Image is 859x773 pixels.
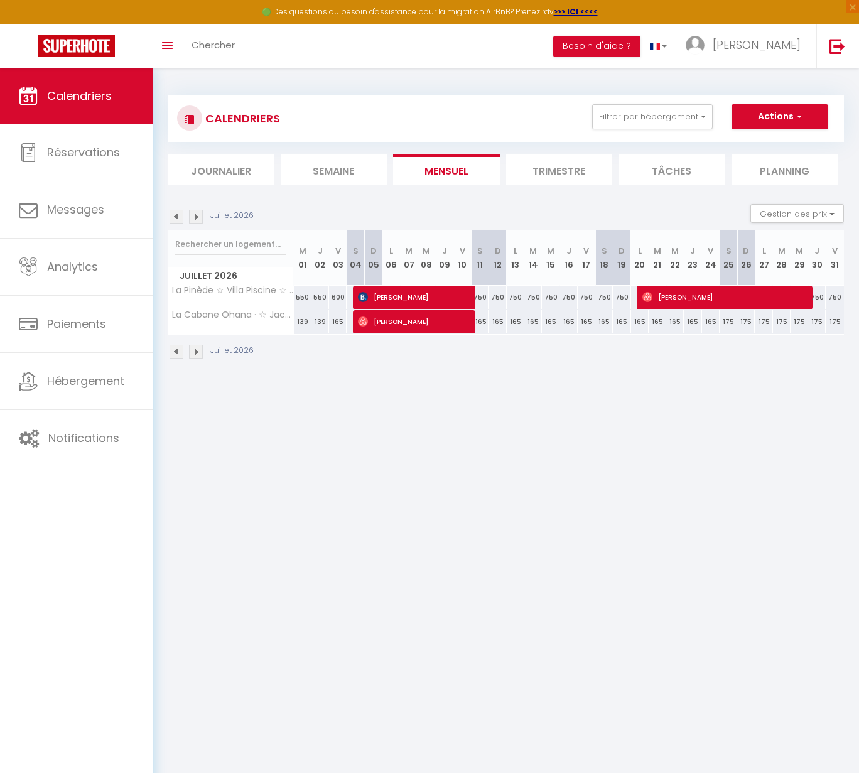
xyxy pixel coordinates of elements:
[750,204,844,223] button: Gestion des prix
[182,24,244,68] a: Chercher
[631,230,649,286] th: 20
[393,154,500,185] li: Mensuel
[489,310,506,333] div: 165
[826,230,844,286] th: 31
[826,310,844,333] div: 175
[654,245,661,257] abbr: M
[737,310,755,333] div: 175
[702,230,720,286] th: 24
[477,245,483,257] abbr: S
[619,154,725,185] li: Tâches
[48,430,119,446] span: Notifications
[471,286,489,309] div: 750
[168,154,274,185] li: Journalier
[329,230,347,286] th: 03
[732,154,838,185] li: Planning
[294,230,311,286] th: 01
[405,245,413,257] abbr: M
[619,245,625,257] abbr: D
[578,286,595,309] div: 750
[578,310,595,333] div: 165
[370,245,377,257] abbr: D
[829,38,845,54] img: logout
[168,267,293,285] span: Juillet 2026
[192,38,235,51] span: Chercher
[613,286,630,309] div: 750
[423,245,430,257] abbr: M
[720,230,737,286] th: 25
[170,286,296,295] span: La Pinède ☆ Villa Piscine ☆ Jacuzzi ☆ Climatisation
[595,230,613,286] th: 18
[311,286,329,309] div: 550
[329,286,347,309] div: 600
[318,245,323,257] abbr: J
[814,245,819,257] abbr: J
[613,230,630,286] th: 19
[671,245,679,257] abbr: M
[554,6,598,17] strong: >>> ICI <<<<
[353,245,359,257] abbr: S
[47,316,106,332] span: Paiements
[311,230,329,286] th: 02
[489,230,506,286] th: 12
[666,230,684,286] th: 22
[524,310,542,333] div: 165
[791,230,808,286] th: 29
[202,104,280,132] h3: CALENDRIERS
[808,310,826,333] div: 175
[595,286,613,309] div: 750
[365,230,382,286] th: 05
[595,310,613,333] div: 165
[559,230,577,286] th: 16
[382,230,400,286] th: 06
[773,310,791,333] div: 175
[676,24,816,68] a: ... [PERSON_NAME]
[566,245,571,257] abbr: J
[495,245,501,257] abbr: D
[602,245,607,257] abbr: S
[638,245,642,257] abbr: L
[210,210,254,222] p: Juillet 2026
[708,245,713,257] abbr: V
[755,230,772,286] th: 27
[559,310,577,333] div: 165
[762,245,766,257] abbr: L
[294,310,311,333] div: 139
[726,245,732,257] abbr: S
[47,373,124,389] span: Hébergement
[210,345,254,357] p: Juillet 2026
[542,310,559,333] div: 165
[358,285,469,309] span: [PERSON_NAME]
[553,36,640,57] button: Besoin d'aide ?
[489,286,506,309] div: 750
[175,233,286,256] input: Rechercher un logement...
[542,286,559,309] div: 750
[613,310,630,333] div: 165
[529,245,537,257] abbr: M
[686,36,705,55] img: ...
[791,310,808,333] div: 175
[471,230,489,286] th: 11
[684,230,701,286] th: 23
[418,230,435,286] th: 08
[524,230,542,286] th: 14
[755,310,772,333] div: 175
[299,245,306,257] abbr: M
[542,230,559,286] th: 15
[38,35,115,57] img: Super Booking
[311,310,329,333] div: 139
[583,245,589,257] abbr: V
[453,230,471,286] th: 10
[666,310,684,333] div: 165
[720,310,737,333] div: 175
[47,144,120,160] span: Réservations
[559,286,577,309] div: 750
[436,230,453,286] th: 09
[778,245,786,257] abbr: M
[832,245,838,257] abbr: V
[471,310,489,333] div: 165
[507,310,524,333] div: 165
[808,286,826,309] div: 750
[442,245,447,257] abbr: J
[547,245,554,257] abbr: M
